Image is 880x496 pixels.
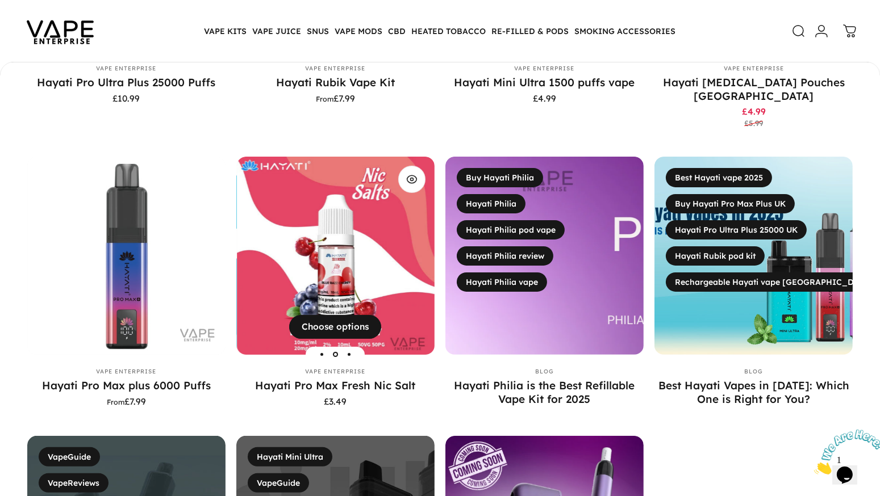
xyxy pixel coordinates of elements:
span: £4.99 [742,107,766,116]
a: Hayati [MEDICAL_DATA] Pouches [GEOGRAPHIC_DATA] [663,75,845,103]
small: From [107,398,124,406]
summary: VAPE KITS [202,19,250,43]
a: Vape Enterprise [96,65,156,72]
img: Vape Enterprise [9,5,111,58]
span: 1 [5,5,9,14]
a: Best Hayati Vapes in [DATE]: Which One is Right for You? [658,379,849,406]
button: Choose options [289,315,381,339]
a: Hayati Philia vape [457,272,547,292]
nav: Primary [202,19,679,43]
a: Hayati Pro Max plus 6000 Puffs [27,157,226,355]
small: From [316,95,333,103]
img: Hayati Pro Max Fresh Nic Salt [237,157,435,355]
a: VapeReviews [39,473,109,493]
a: VapeGuide [248,473,309,493]
a: Best Hayati vape 2025 [666,168,772,187]
img: Chat attention grabber [5,5,75,49]
a: Blog [744,368,763,375]
a: Hayati Pro Max Fresh Nic Salt [255,379,415,392]
span: £5.99 [744,120,763,127]
span: £7.99 [316,94,355,103]
a: Buy Hayati Philia [457,168,543,187]
a: Hayati Rubik Vape Kit [276,75,395,89]
span: £7.99 [107,397,146,406]
img: Best Hayati Vapes in 2025: Which One is Right for You? [654,157,853,355]
a: Hayati Pro Max plus 6000 Puffs [42,379,211,392]
a: Vape Enterprise [305,65,365,72]
a: Hayati Rubik pod kit [666,246,765,266]
summary: SMOKING ACCESSORIES [572,19,679,43]
a: 0 items [837,19,862,44]
summary: SNUS [305,19,332,43]
summary: VAPE MODS [332,19,386,43]
span: £3.49 [324,397,347,406]
a: VapeGuide [39,447,100,466]
summary: CBD [386,19,409,43]
a: Blog [535,368,554,375]
iframe: chat widget [810,425,880,479]
a: Hayati Mini Ultra 1500 puffs vape [454,75,635,89]
a: Vape Enterprise [515,65,575,72]
a: Buy Hayati Pro Max Plus UK [666,194,795,213]
a: Hayati Philia [457,194,526,213]
img: Hayati Philia is the Best Refillable Vape Kit for 2025 [445,157,644,355]
a: Vape Enterprise [724,65,784,72]
a: Hayati Pro Ultra Plus 25000 Puffs [37,75,215,89]
span: £10.99 [112,94,140,103]
span: £4.99 [533,94,556,103]
summary: RE-FILLED & PODS [489,19,572,43]
a: Vape Enterprise [305,368,365,375]
summary: HEATED TOBACCO [409,19,489,43]
a: Hayati Pro Ultra Plus 25000 UK [666,220,807,239]
a: Vape Enterprise [96,368,156,375]
a: Hayati Philia is the Best Refillable Vape Kit for 2025 [454,379,635,406]
img: Hayati Pro Max Plus 6000 puffs vape [27,157,226,355]
summary: VAPE JUICE [250,19,305,43]
a: Hayati Philia pod vape [457,220,565,239]
a: Hayati Mini Ultra [248,447,332,466]
a: Hayati Pro Max Fresh Nic Salt [236,157,435,355]
a: Hayati Philia review [457,246,553,266]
